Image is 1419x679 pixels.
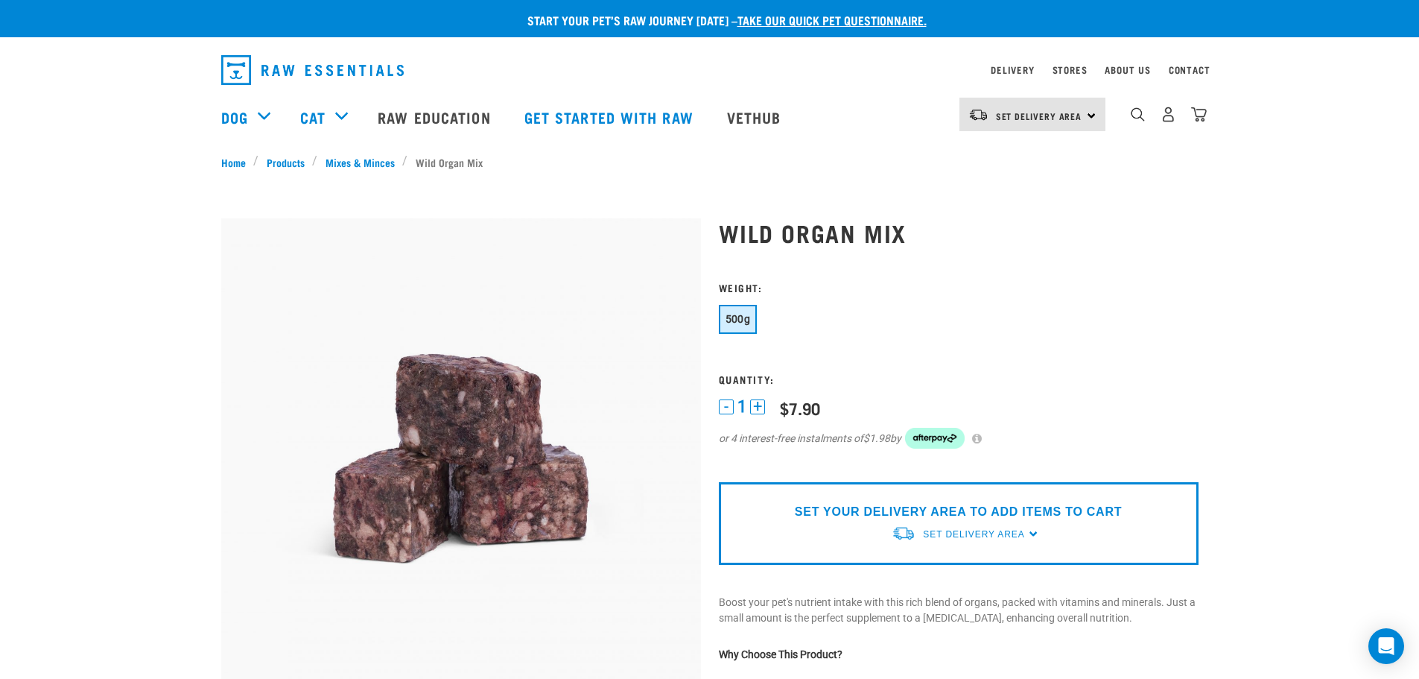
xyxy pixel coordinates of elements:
nav: dropdown navigation [209,49,1210,91]
nav: breadcrumbs [221,154,1199,170]
a: Mixes & Minces [317,154,402,170]
a: Get started with Raw [509,87,712,147]
a: Vethub [712,87,800,147]
img: van-moving.png [968,108,988,121]
a: Cat [300,106,326,128]
a: Raw Education [363,87,509,147]
button: - [719,399,734,414]
button: + [750,399,765,414]
a: Dog [221,106,248,128]
h3: Quantity: [719,373,1199,385]
a: Contact [1169,67,1210,72]
a: take our quick pet questionnaire. [737,16,927,23]
a: Stores [1053,67,1088,72]
h3: Weight: [719,282,1199,293]
p: SET YOUR DELIVERY AREA TO ADD ITEMS TO CART [795,503,1122,521]
img: van-moving.png [892,525,915,541]
a: Home [221,154,254,170]
a: Delivery [991,67,1034,72]
img: home-icon-1@2x.png [1131,107,1145,121]
h1: Wild Organ Mix [719,219,1199,246]
span: Set Delivery Area [923,529,1024,540]
span: 500g [726,313,751,325]
img: Raw Essentials Logo [221,55,404,85]
a: Products [258,154,312,170]
div: $7.90 [780,399,820,417]
span: 1 [737,399,746,414]
span: $1.98 [863,431,890,446]
p: Boost your pet's nutrient intake with this rich blend of organs, packed with vitamins and mineral... [719,595,1199,626]
img: Afterpay [905,428,965,449]
img: home-icon@2x.png [1191,107,1207,122]
div: Open Intercom Messenger [1368,628,1404,664]
img: user.png [1161,107,1176,122]
button: 500g [719,305,758,334]
div: or 4 interest-free instalments of by [719,428,1199,449]
a: About Us [1105,67,1150,72]
strong: Why Choose This Product? [719,648,842,660]
span: Set Delivery Area [996,113,1082,119]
